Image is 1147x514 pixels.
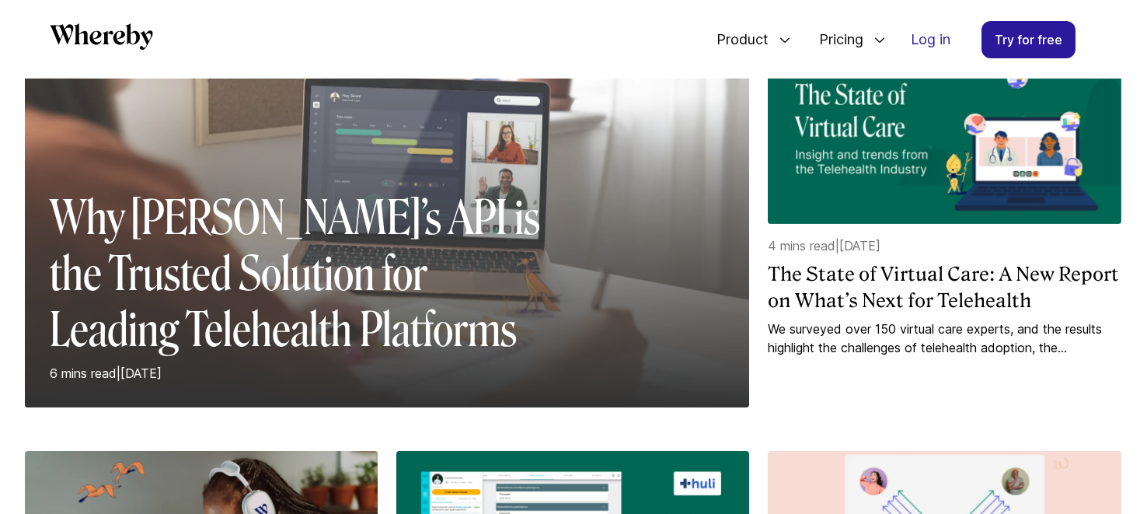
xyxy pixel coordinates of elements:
span: Pricing [804,14,867,65]
a: Try for free [981,21,1076,58]
h2: Why [PERSON_NAME]’s API is the Trusted Solution for Leading Telehealth Platforms [50,190,557,358]
a: We surveyed over 150 virtual care experts, and the results highlight the challenges of telehealth... [768,320,1121,357]
p: 6 mins read | [DATE] [50,364,557,383]
p: 4 mins read | [DATE] [768,236,1121,255]
a: Whereby [50,23,153,55]
span: Product [701,14,772,65]
a: The State of Virtual Care: A New Report on What’s Next for Telehealth [768,261,1121,313]
svg: Whereby [50,23,153,50]
a: Log in [898,22,963,58]
a: Why [PERSON_NAME]’s API is the Trusted Solution for Leading Telehealth Platforms6 mins read|[DATE] [25,17,749,432]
